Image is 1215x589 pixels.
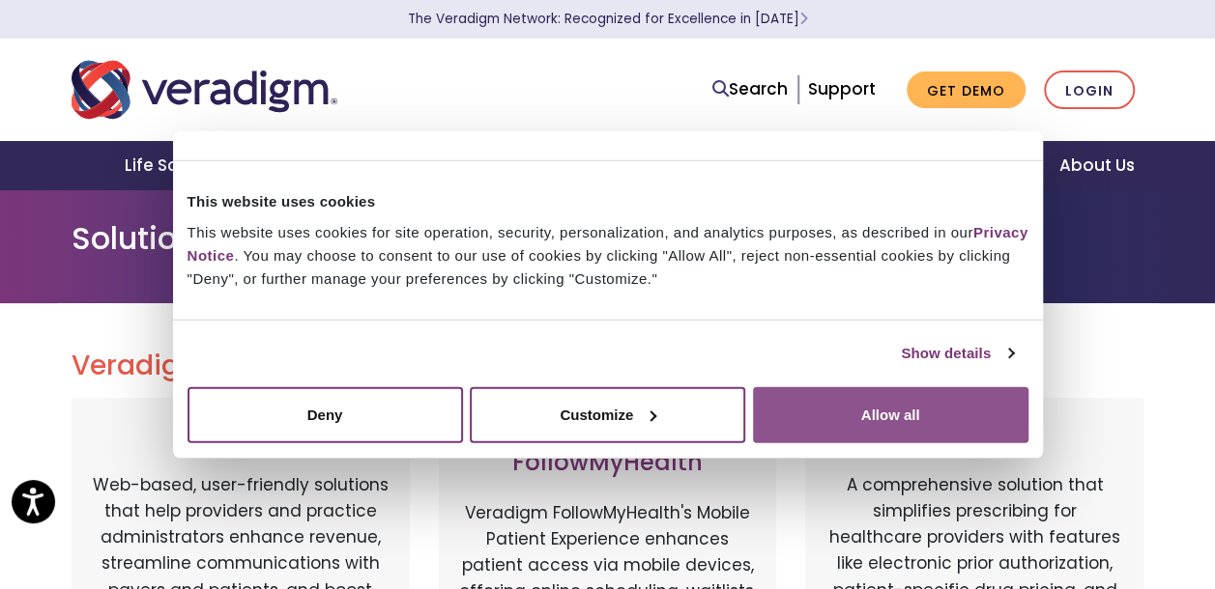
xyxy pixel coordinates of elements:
div: This website uses cookies [188,190,1028,213]
h2: Veradigm Solutions [72,350,1144,382]
button: Customize [470,386,745,442]
button: Allow all [753,386,1028,442]
a: Life Sciences [101,141,262,190]
img: Veradigm logo [72,58,337,122]
a: About Us [1035,141,1157,190]
a: Support [808,77,876,100]
button: Deny [188,386,463,442]
h3: Payerpath [91,421,391,449]
a: Privacy Notice [188,223,1028,263]
a: Search [712,76,788,102]
h1: Solution Login [72,220,1144,257]
span: Learn More [799,10,808,28]
a: Get Demo [907,71,1026,109]
a: Login [1044,70,1135,110]
h3: Veradigm FollowMyHealth [458,421,758,477]
a: The Veradigm Network: Recognized for Excellence in [DATE]Learn More [408,10,808,28]
div: This website uses cookies for site operation, security, personalization, and analytics purposes, ... [188,220,1028,290]
a: Show details [901,342,1013,365]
